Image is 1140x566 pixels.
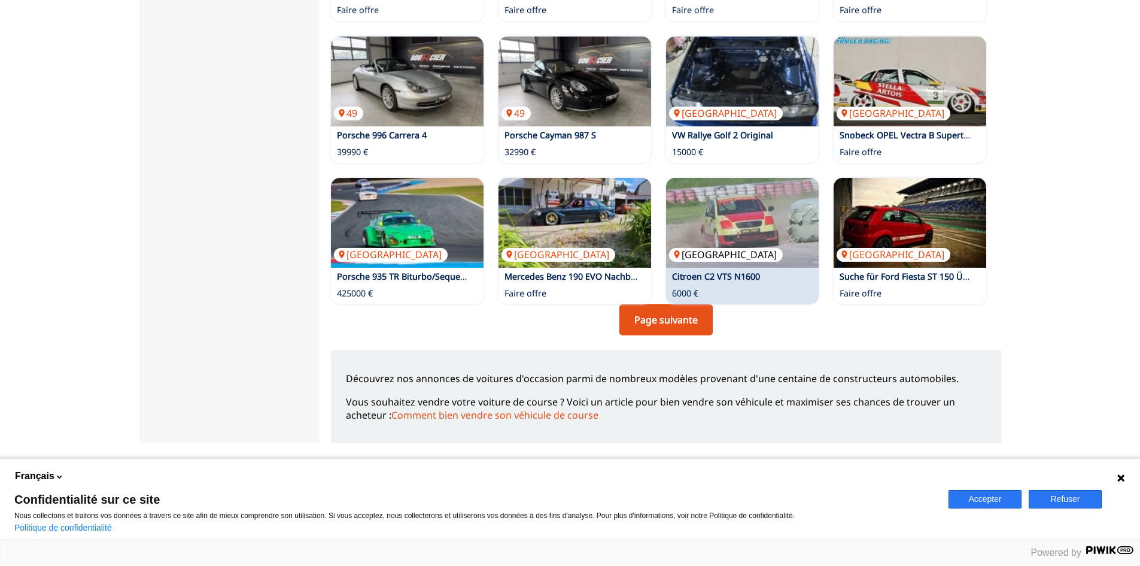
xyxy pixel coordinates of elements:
a: Politique de confidentialité [14,523,112,532]
a: Porsche Cayman 987 S49 [498,37,651,126]
img: Citroen C2 VTS N1600 [666,178,819,268]
p: [GEOGRAPHIC_DATA] [334,248,448,261]
img: Porsche Cayman 987 S [498,37,651,126]
a: Citroen C2 VTS N1600[GEOGRAPHIC_DATA] [666,178,819,268]
a: Page suivante [619,304,713,335]
img: Mercedes Benz 190 EVO Nachbau mit Tüv [498,178,651,268]
p: [GEOGRAPHIC_DATA] [837,248,950,261]
p: Vous souhaitez vendre votre voiture de course ? Voici un article pour bien vendre son véhicule et... [346,395,986,422]
img: Porsche 996 Carrera 4 [331,37,484,126]
img: Suche für Ford Fiesta ST 150 Überrollkäfig [834,178,986,268]
p: 39990 € [337,146,368,158]
img: VW Rallye Golf 2 Original [666,37,819,126]
p: [GEOGRAPHIC_DATA] [669,107,783,120]
a: Porsche 996 Carrera 4 [337,129,427,141]
a: Suche für Ford Fiesta ST 150 Überrollkäfig [840,271,1011,282]
a: Porsche Cayman 987 S [504,129,596,141]
p: 6000 € [672,287,698,299]
a: Citroen C2 VTS N1600 [672,271,760,282]
p: Découvrez nos annonces de voitures d'occasion parmi de nombreux modèles provenant d'une centaine ... [346,372,986,385]
a: VW Rallye Golf 2 Original [672,129,773,141]
span: Powered by [1031,547,1082,558]
a: Porsche 935 TR Biturbo/Sequentiell/Bosch ABS/Bosch TC [337,271,566,282]
a: Comment bien vendre son véhicule de course [391,408,598,422]
p: Faire offre [337,4,379,16]
p: 15000 € [672,146,703,158]
p: 49 [334,107,363,120]
a: VW Rallye Golf 2 Original[GEOGRAPHIC_DATA] [666,37,819,126]
p: 32990 € [504,146,536,158]
button: Accepter [949,490,1022,509]
p: 425000 € [337,287,373,299]
span: Français [15,470,54,483]
p: Faire offre [840,146,881,158]
img: Snobeck OPEL Vectra B Supertouring 1996 Stella Artois [834,37,986,126]
img: Porsche 935 TR Biturbo/Sequentiell/Bosch ABS/Bosch TC [331,178,484,268]
p: Faire offre [840,4,881,16]
a: Snobeck OPEL Vectra B Supertouring 1996 Stella Artois [840,129,1063,141]
a: Suche für Ford Fiesta ST 150 Überrollkäfig[GEOGRAPHIC_DATA] [834,178,986,268]
p: [GEOGRAPHIC_DATA] [501,248,615,261]
p: Faire offre [672,4,714,16]
a: Snobeck OPEL Vectra B Supertouring 1996 Stella Artois[GEOGRAPHIC_DATA] [834,37,986,126]
a: Mercedes Benz 190 EVO Nachbau mit Tüv [504,271,673,282]
p: Nous collectons et traitons vos données à travers ce site afin de mieux comprendre son utilisatio... [14,511,934,520]
span: Confidentialité sur ce site [14,494,934,506]
a: Porsche 935 TR Biturbo/Sequentiell/Bosch ABS/Bosch TC[GEOGRAPHIC_DATA] [331,178,484,268]
p: [GEOGRAPHIC_DATA] [669,248,783,261]
p: Faire offre [840,287,881,299]
p: Faire offre [504,287,546,299]
p: 49 [501,107,531,120]
p: [GEOGRAPHIC_DATA] [837,107,950,120]
button: Refuser [1029,490,1102,509]
a: Porsche 996 Carrera 449 [331,37,484,126]
a: Mercedes Benz 190 EVO Nachbau mit Tüv[GEOGRAPHIC_DATA] [498,178,651,268]
p: Faire offre [504,4,546,16]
